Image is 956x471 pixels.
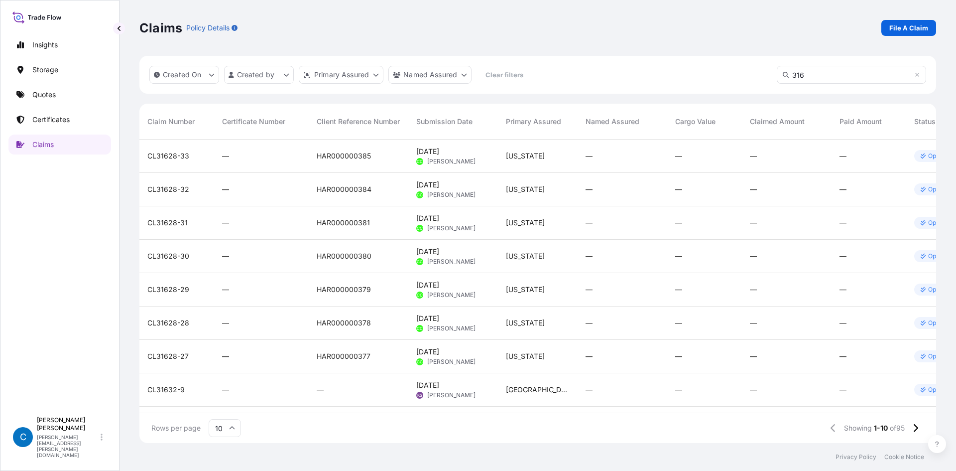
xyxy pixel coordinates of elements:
[147,218,188,228] span: CL31628-31
[416,147,439,157] span: [DATE]
[317,285,371,295] span: HAR000000379
[147,385,185,395] span: CL31632-9
[506,351,545,361] span: [US_STATE]
[417,190,423,200] span: CC
[222,285,229,295] span: —
[477,67,532,83] button: Clear filters
[8,110,111,130] a: Certificates
[506,218,545,228] span: [US_STATE]
[163,70,202,80] p: Created On
[586,318,593,328] span: —
[416,280,439,290] span: [DATE]
[417,290,423,300] span: CC
[485,70,523,80] p: Clear filters
[750,251,757,261] span: —
[417,257,423,267] span: CC
[586,285,593,295] span: —
[777,66,926,84] input: Search Claim Number
[388,66,472,84] button: cargoOwner Filter options
[222,151,229,161] span: —
[147,151,189,161] span: CL31628-33
[417,323,423,333] span: CC
[506,318,545,328] span: [US_STATE]
[675,318,682,328] span: —
[222,251,229,261] span: —
[8,35,111,55] a: Insights
[317,117,400,127] span: Client Reference Number
[928,286,944,294] p: Open
[427,291,476,299] span: [PERSON_NAME]
[299,66,383,84] button: distributor Filter options
[506,385,570,395] span: [GEOGRAPHIC_DATA]
[416,213,439,223] span: [DATE]
[839,318,846,328] span: —
[750,351,757,361] span: —
[427,391,476,399] span: [PERSON_NAME]
[186,23,230,33] p: Policy Details
[417,357,423,367] span: CC
[890,423,905,433] span: of 95
[317,184,371,194] span: HAR000000384
[416,247,439,257] span: [DATE]
[750,151,757,161] span: —
[675,385,682,395] span: —
[750,385,757,395] span: —
[147,251,189,261] span: CL31628-30
[836,453,876,461] a: Privacy Policy
[427,191,476,199] span: [PERSON_NAME]
[427,224,476,232] span: [PERSON_NAME]
[427,324,476,332] span: [PERSON_NAME]
[928,152,944,160] p: Open
[416,314,439,323] span: [DATE]
[147,318,189,328] span: CL31628-28
[222,351,229,361] span: —
[586,184,593,194] span: —
[237,70,275,80] p: Created by
[928,352,944,360] p: Open
[427,258,476,266] span: [PERSON_NAME]
[750,285,757,295] span: —
[675,285,682,295] span: —
[222,318,229,328] span: —
[417,390,422,400] span: KS
[427,157,476,165] span: [PERSON_NAME]
[928,219,944,227] p: Open
[839,184,846,194] span: —
[874,423,888,433] span: 1-10
[8,85,111,105] a: Quotes
[32,115,70,125] p: Certificates
[147,285,189,295] span: CL31628-29
[32,90,56,100] p: Quotes
[222,218,229,228] span: —
[586,385,593,395] span: —
[506,184,545,194] span: [US_STATE]
[889,23,928,33] p: File A Claim
[506,117,561,127] span: Primary Assured
[506,251,545,261] span: [US_STATE]
[317,218,370,228] span: HAR000000381
[222,184,229,194] span: —
[8,60,111,80] a: Storage
[317,351,370,361] span: HAR000000377
[586,251,593,261] span: —
[416,380,439,390] span: [DATE]
[844,423,872,433] span: Showing
[147,184,189,194] span: CL31628-32
[506,151,545,161] span: [US_STATE]
[750,218,757,228] span: —
[317,385,324,395] span: —
[506,285,545,295] span: [US_STATE]
[8,135,111,155] a: Claims
[881,20,936,36] a: File A Claim
[675,251,682,261] span: —
[675,117,716,127] span: Cargo Value
[149,66,219,84] button: createdOn Filter options
[884,453,924,461] a: Cookie Notice
[37,416,99,432] p: [PERSON_NAME] [PERSON_NAME]
[675,351,682,361] span: —
[147,351,189,361] span: CL31628-27
[317,251,371,261] span: HAR000000380
[586,151,593,161] span: —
